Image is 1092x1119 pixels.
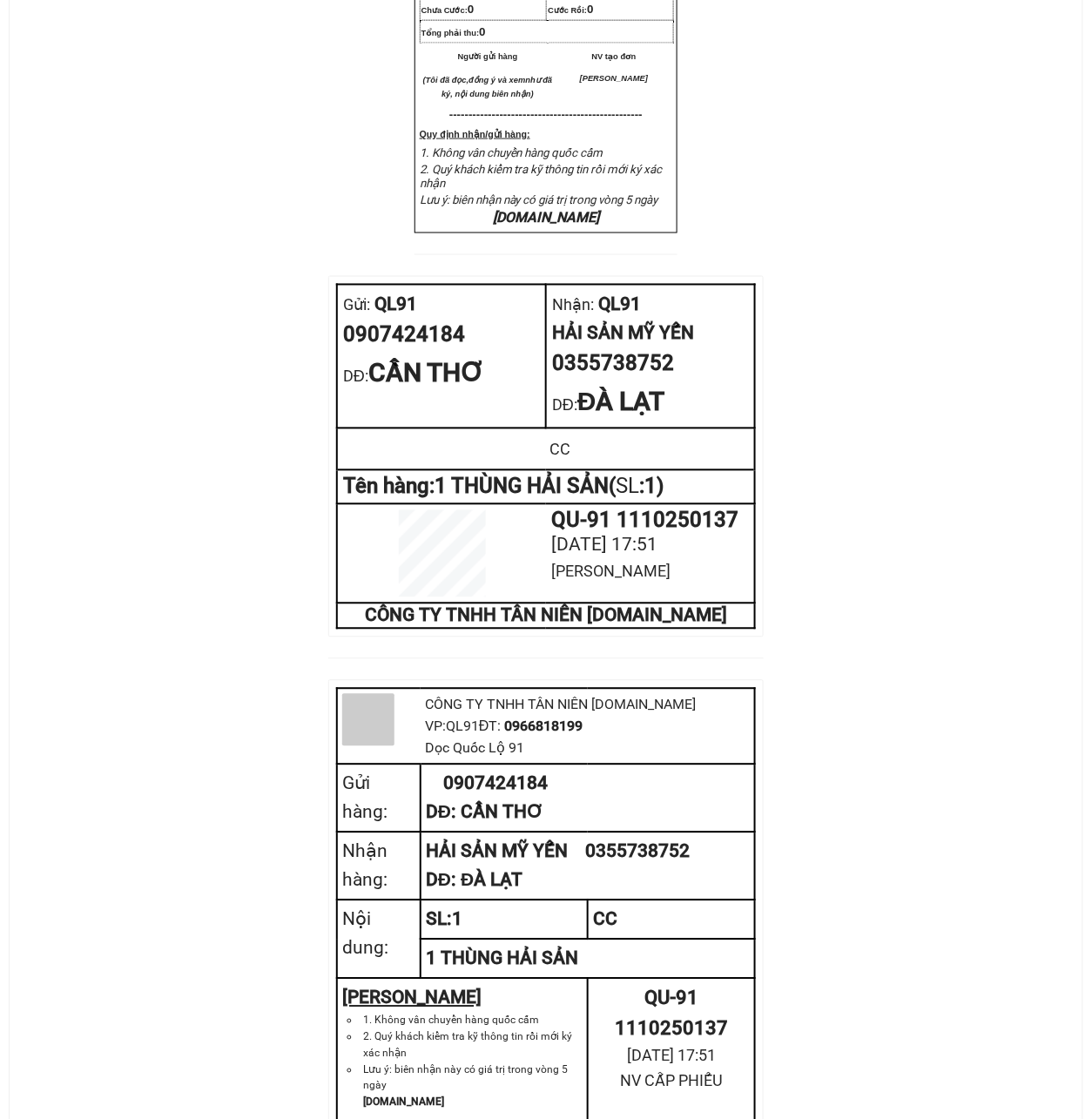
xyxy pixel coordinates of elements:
[548,6,593,15] span: Cước Rồi:
[587,3,593,16] span: 0
[552,296,594,314] span: Nhận:
[593,1069,750,1094] div: NV CẤP PHIẾU
[577,387,665,417] span: ĐÀ LẠT
[549,441,570,459] span: CC
[426,799,750,827] div: DĐ: CẦN THƠ
[616,475,639,499] span: SL
[421,6,475,15] span: Chưa Cước:
[343,476,749,498] div: Tên hàng: 1 THÙNG HẢI SẢN ( : 1 )
[343,296,370,314] span: Gửi:
[343,291,540,320] div: QL91
[425,716,750,738] div: VP: QL91 ĐT:
[360,1062,583,1112] li: Lưu ý: biên nhận này có giá trị trong vòng 5 ngày
[342,988,482,1008] u: [PERSON_NAME]
[360,1013,583,1029] li: 1. Không vân chuyển hàng quốc cấm
[337,765,421,833] td: Gửi hàng:
[468,3,474,16] span: 0
[363,1096,444,1109] strong: [DOMAIN_NAME]
[593,906,750,934] div: CC
[420,193,658,206] span: Lưu ý: biên nhận này có giá trị trong vòng 5 ngày
[360,1029,583,1062] li: 2. Quý khách kiểm tra kỹ thông tin rồi mới ký xác nhận
[337,603,755,629] td: CÔNG TY TNHH TÂN NIÊN [DOMAIN_NAME]
[461,108,643,121] span: -----------------------------------------------
[551,560,749,584] div: [PERSON_NAME]
[552,396,577,415] span: DĐ:
[593,1044,750,1068] div: [DATE] 17:51
[337,833,421,900] td: Nhận hàng:
[421,900,588,940] td: SL: 1
[458,52,518,61] span: Người gửi hàng
[421,29,486,37] span: Tổng phải thu:
[552,320,749,348] div: HẢI SẢN MỸ YẾN
[343,320,540,353] div: 0907424184
[551,531,749,560] div: [DATE] 17:51
[493,209,599,226] em: [DOMAIN_NAME]
[552,291,749,320] div: QL91
[421,833,755,900] td: HẢI SẢN MỸ YẾN 0355738752
[426,866,750,895] div: DĐ: ĐÀ LẠT
[479,25,485,38] span: 0
[368,358,484,388] span: CẦN THƠ
[420,163,663,190] span: 2. Quý khách kiểm tra kỹ thông tin rồi mới ký xác nhận
[423,76,526,84] em: (Tôi đã đọc,đồng ý và xem
[425,694,750,716] div: CÔNG TY TNHH TÂN NIÊN [DOMAIN_NAME]
[551,510,749,531] div: QU-91 1110250137
[552,348,749,381] div: 0355738752
[421,765,755,833] td: 0907424184
[425,738,750,759] div: Dọc Quốc Lộ 91
[337,900,421,979] td: Nội dung:
[449,108,461,121] span: ---
[442,76,552,98] em: như đã ký, nội dung biên nhận)
[505,718,583,735] span: 0966818199
[592,52,637,61] span: NV tạo đơn
[593,984,750,1044] div: QU-91 1110250137
[420,129,530,139] strong: Quy định nhận/gửi hàng:
[580,74,648,83] span: [PERSON_NAME]
[343,367,368,386] span: DĐ:
[421,940,755,979] td: 1 THÙNG HẢI SẢN
[420,146,603,159] span: 1. Không vân chuyển hàng quốc cấm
